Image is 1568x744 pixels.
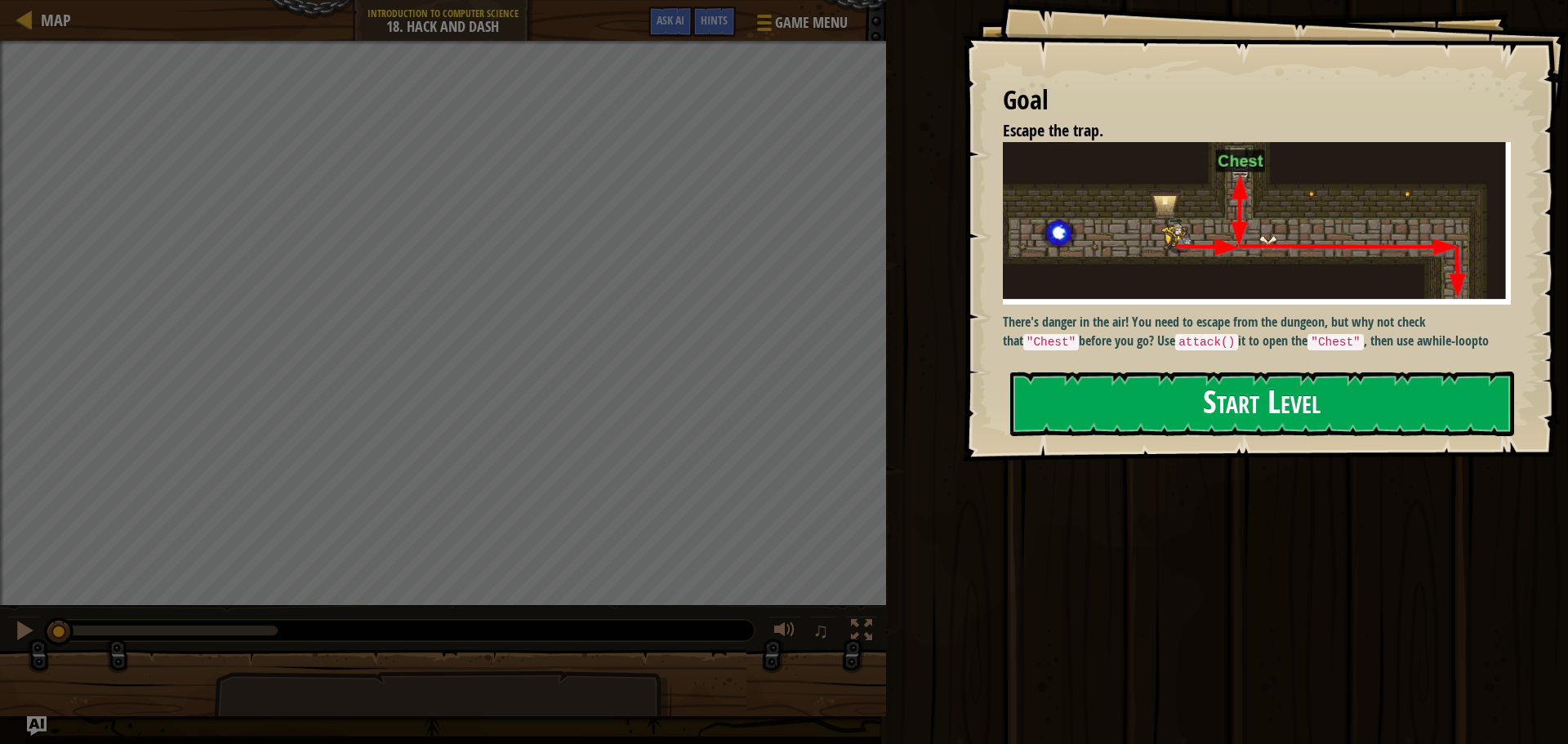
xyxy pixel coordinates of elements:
[657,12,684,28] span: Ask AI
[27,716,47,736] button: Ask AI
[768,616,801,649] button: Adjust volume
[982,119,1507,143] li: Escape the trap.
[1423,332,1478,350] strong: while-loop
[813,618,829,643] span: ♫
[41,9,71,31] span: Map
[1003,142,1523,305] img: Hack and dash
[1307,334,1363,350] code: "Chest"
[845,616,878,649] button: Toggle fullscreen
[744,7,857,45] button: Game Menu
[1003,82,1511,119] div: Goal
[1175,334,1238,350] code: attack()
[809,616,837,649] button: ♫
[33,9,71,31] a: Map
[1003,119,1103,141] span: Escape the trap.
[8,616,41,649] button: Ctrl + P: Pause
[701,12,728,28] span: Hints
[648,7,693,37] button: Ask AI
[775,12,848,33] span: Game Menu
[1003,313,1523,369] p: There's danger in the air! You need to escape from the dungeon, but why not check that before you...
[1010,372,1514,436] button: Start Level
[1023,334,1079,350] code: "Chest"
